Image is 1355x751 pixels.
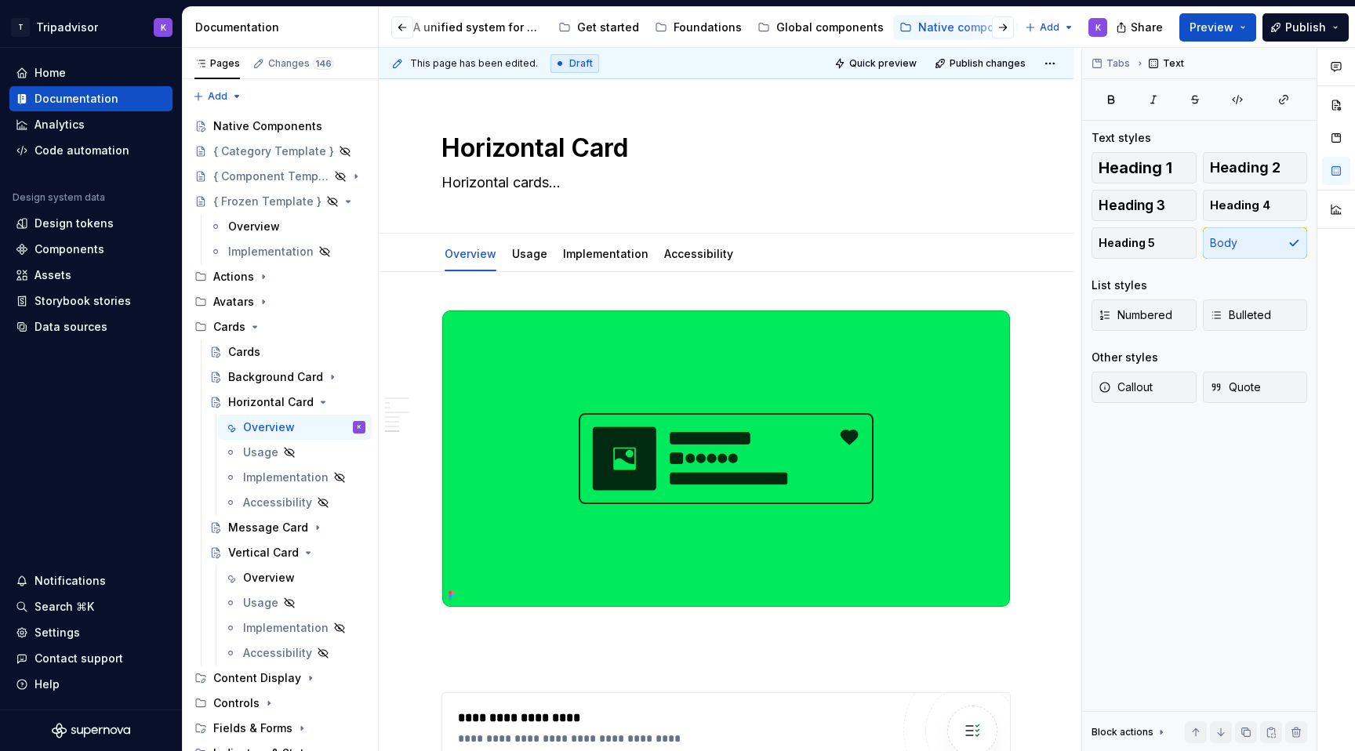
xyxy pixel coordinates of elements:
div: { Component Template } [213,169,329,184]
button: Preview [1179,13,1256,42]
span: Heading 4 [1210,198,1270,213]
a: Design tokens [9,211,173,236]
button: Bulleted [1203,299,1308,331]
div: Storybook stories [35,293,131,309]
div: Fields & Forms [188,716,372,741]
div: Block actions [1092,721,1168,743]
div: Horizontal Card [228,394,314,410]
div: Implementation [243,470,329,485]
a: Accessibility [218,490,372,515]
a: Documentation [9,86,173,111]
a: Data sources [9,314,173,339]
div: Notifications [35,573,106,589]
a: Usage [512,247,547,260]
div: Avatars [188,289,372,314]
div: Native components [918,20,1026,35]
div: Controls [188,691,372,716]
div: Documentation [195,20,372,35]
div: Block actions [1092,726,1153,738]
a: Global components [751,15,890,40]
div: Avatars [213,294,254,310]
a: Implementation [203,239,372,264]
button: Add [188,85,247,107]
div: Data sources [35,319,107,335]
button: Add [1020,16,1079,38]
button: Notifications [9,568,173,593]
div: Home [35,65,66,81]
span: 146 [313,57,334,70]
div: Code automation [35,143,129,158]
div: Native Components [213,118,322,134]
div: Help [35,677,60,692]
div: Global components [776,20,884,35]
span: Add [208,90,227,103]
a: Settings [9,620,173,645]
div: Changes [268,57,334,70]
div: Usage [243,595,278,611]
button: Quick preview [830,53,924,74]
div: Assets [35,267,71,283]
span: Heading 2 [1210,160,1281,176]
div: Components [35,241,104,257]
a: Components [9,237,173,262]
div: Overview [438,237,503,270]
div: Fields & Forms [213,720,292,736]
div: { Category Template } [213,143,334,159]
svg: Supernova Logo [52,723,130,738]
div: Overview [228,219,280,234]
button: Publish changes [930,53,1033,74]
button: Publish [1262,13,1349,42]
a: Storybook stories [9,288,173,314]
a: Usage [218,440,372,465]
a: Analytics [9,112,173,137]
button: Heading 4 [1203,190,1308,221]
div: Controls [213,695,260,711]
span: Tabs [1106,57,1130,70]
div: Background Card [228,369,323,385]
a: Native components [893,15,1032,40]
span: Publish changes [950,57,1026,70]
div: Settings [35,625,80,640]
a: Cards [203,339,372,365]
div: Analytics [35,117,85,132]
div: K [161,21,166,34]
span: Heading 1 [1099,160,1172,176]
span: Heading 5 [1099,235,1155,251]
button: Tabs [1087,53,1137,74]
a: Foundations [648,15,748,40]
div: Search ⌘K [35,599,94,615]
div: Implementation [228,244,314,259]
button: Share [1108,13,1173,42]
button: Contact support [9,646,173,671]
span: Numbered [1099,307,1172,323]
a: Implementation [218,615,372,640]
div: Accessibility [658,237,739,270]
span: Draft [569,57,593,70]
div: Usage [506,237,554,270]
textarea: Horizontal Card [438,129,1008,167]
a: { Category Template } [188,139,372,164]
div: Pages [194,57,240,70]
a: Implementation [218,465,372,490]
img: 8361c9eb-73f8-4b05-b29d-c635a21ee784.png [442,310,1010,607]
button: Numbered [1092,299,1197,331]
div: Accessibility [243,495,312,510]
div: Design tokens [35,216,114,231]
div: Vertical Card [228,545,299,561]
a: A unified system for every journey. [388,15,549,40]
div: Actions [213,269,254,285]
a: Accessibility [664,247,733,260]
div: K [358,419,361,435]
a: OverviewK [218,415,372,440]
div: Page tree [388,12,1017,43]
button: Quote [1203,372,1308,403]
span: Preview [1190,20,1233,35]
a: Overview [445,247,496,260]
div: A unified system for every journey. [413,20,543,35]
div: Implementation [557,237,655,270]
span: Quick preview [849,57,917,70]
div: List styles [1092,278,1147,293]
div: Documentation [35,91,118,107]
a: Accessibility [218,640,372,666]
div: Content Display [188,666,372,691]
